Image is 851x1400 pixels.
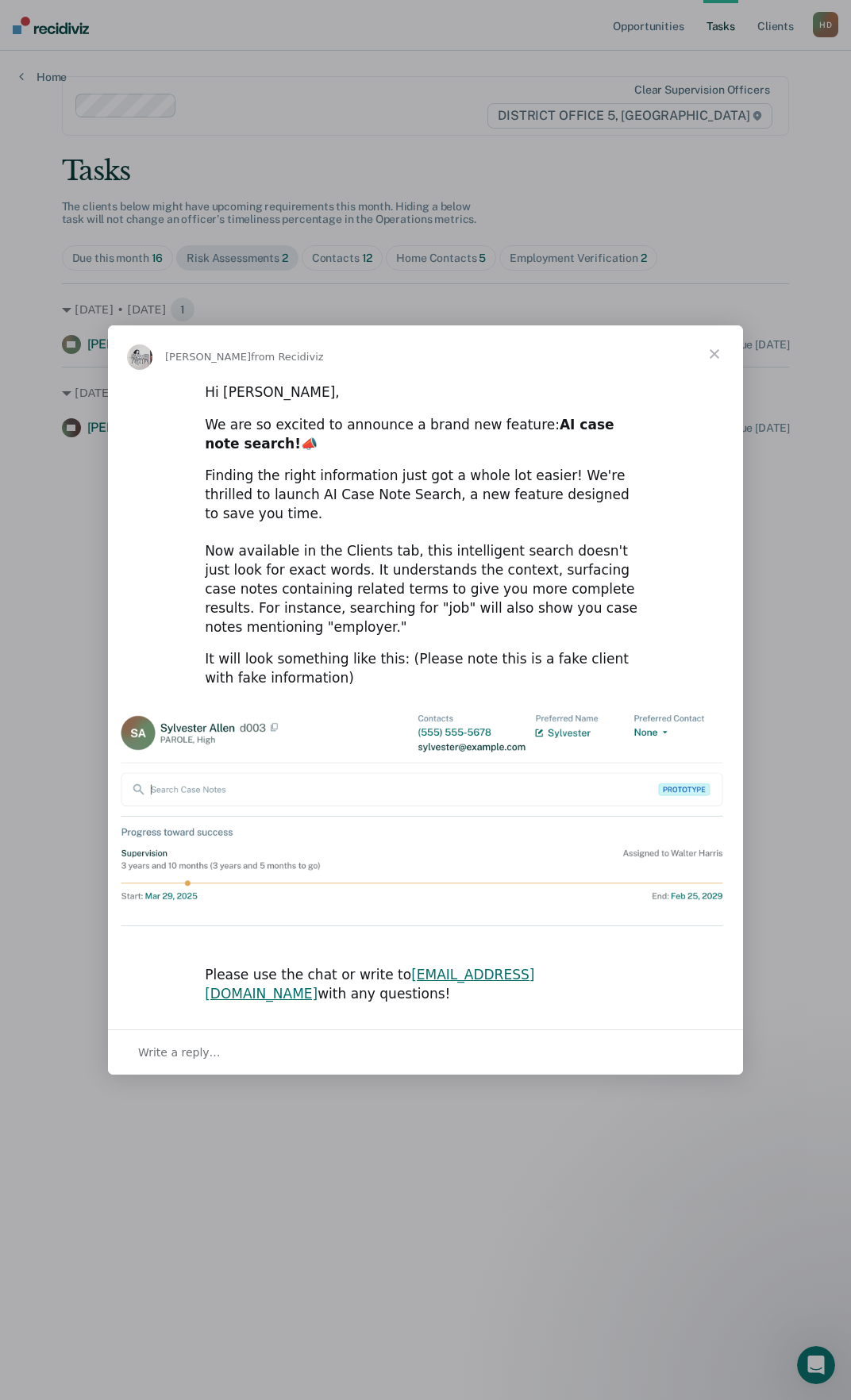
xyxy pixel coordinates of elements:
div: Please use the chat or write to with any questions! [205,966,646,1004]
img: Profile image for Kim [127,344,152,370]
span: Write a reply… [138,1042,221,1063]
span: from Recidiviz [251,351,324,363]
b: AI case note search! [205,417,614,452]
span: [PERSON_NAME] [165,351,251,363]
span: Close [686,325,743,383]
div: We are so excited to announce a brand new feature: 📣 [205,416,646,454]
div: Hi [PERSON_NAME], [205,383,646,402]
div: It will look something like this: (Please note this is a fake client with fake information) [205,650,646,688]
div: Finding the right information just got a whole lot easier! We're thrilled to launch AI Case Note ... [205,467,646,637]
div: Open conversation and reply [108,1029,743,1075]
